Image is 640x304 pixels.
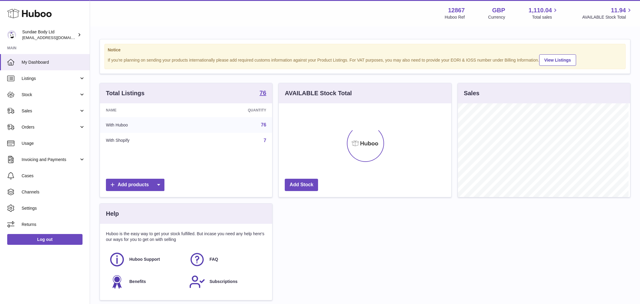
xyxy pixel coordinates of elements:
span: Returns [22,222,85,227]
a: View Listings [539,54,576,66]
p: Huboo is the easy way to get your stock fulfilled. But incase you need any help here's our ways f... [106,231,266,242]
th: Quantity [193,103,272,117]
div: Currency [488,14,505,20]
span: Total sales [532,14,559,20]
span: 11.94 [611,6,626,14]
span: Listings [22,76,79,81]
span: Invoicing and Payments [22,157,79,163]
span: Cases [22,173,85,179]
strong: 12867 [448,6,465,14]
td: With Shopify [100,133,193,148]
a: 76 [261,122,266,127]
div: Sundae Body Ltd [22,29,76,41]
a: 11.94 AVAILABLE Stock Total [582,6,633,20]
span: AVAILABLE Stock Total [582,14,633,20]
span: [EMAIL_ADDRESS][DOMAIN_NAME] [22,35,88,40]
div: If you're planning on sending your products internationally please add required customs informati... [108,53,622,66]
td: With Huboo [100,117,193,133]
a: Add Stock [285,179,318,191]
span: Sales [22,108,79,114]
a: 1,110.04 Total sales [529,6,559,20]
a: 76 [260,90,266,97]
span: My Dashboard [22,59,85,65]
span: FAQ [209,257,218,262]
div: Huboo Ref [445,14,465,20]
span: Channels [22,189,85,195]
a: FAQ [189,251,263,268]
img: internalAdmin-12867@internal.huboo.com [7,30,16,39]
span: Settings [22,205,85,211]
h3: Sales [464,89,479,97]
a: Huboo Support [109,251,183,268]
a: 7 [263,138,266,143]
span: Benefits [129,279,146,284]
th: Name [100,103,193,117]
span: Subscriptions [209,279,237,284]
a: Log out [7,234,83,245]
strong: GBP [492,6,505,14]
h3: AVAILABLE Stock Total [285,89,352,97]
span: Stock [22,92,79,98]
span: Usage [22,141,85,146]
h3: Total Listings [106,89,145,97]
h3: Help [106,210,119,218]
span: Orders [22,124,79,130]
a: Subscriptions [189,274,263,290]
strong: Notice [108,47,622,53]
strong: 76 [260,90,266,96]
a: Add products [106,179,164,191]
span: 1,110.04 [529,6,552,14]
span: Huboo Support [129,257,160,262]
a: Benefits [109,274,183,290]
